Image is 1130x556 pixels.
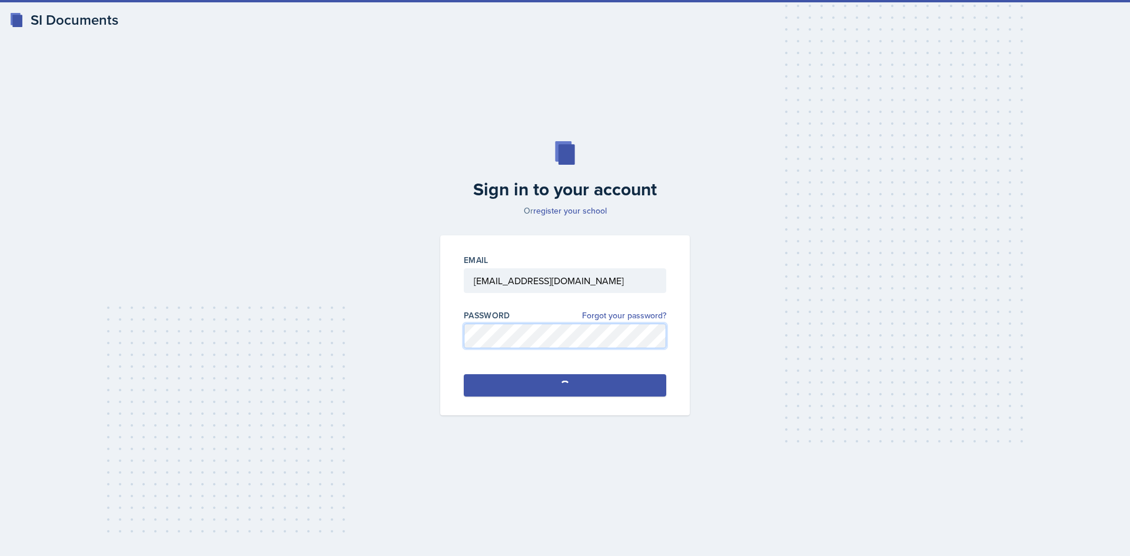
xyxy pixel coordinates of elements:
a: SI Documents [9,9,118,31]
p: Or [433,205,697,217]
label: Email [464,254,488,266]
a: register your school [533,205,607,217]
label: Password [464,309,510,321]
h2: Sign in to your account [433,179,697,200]
a: Forgot your password? [582,309,666,322]
input: Email [464,268,666,293]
